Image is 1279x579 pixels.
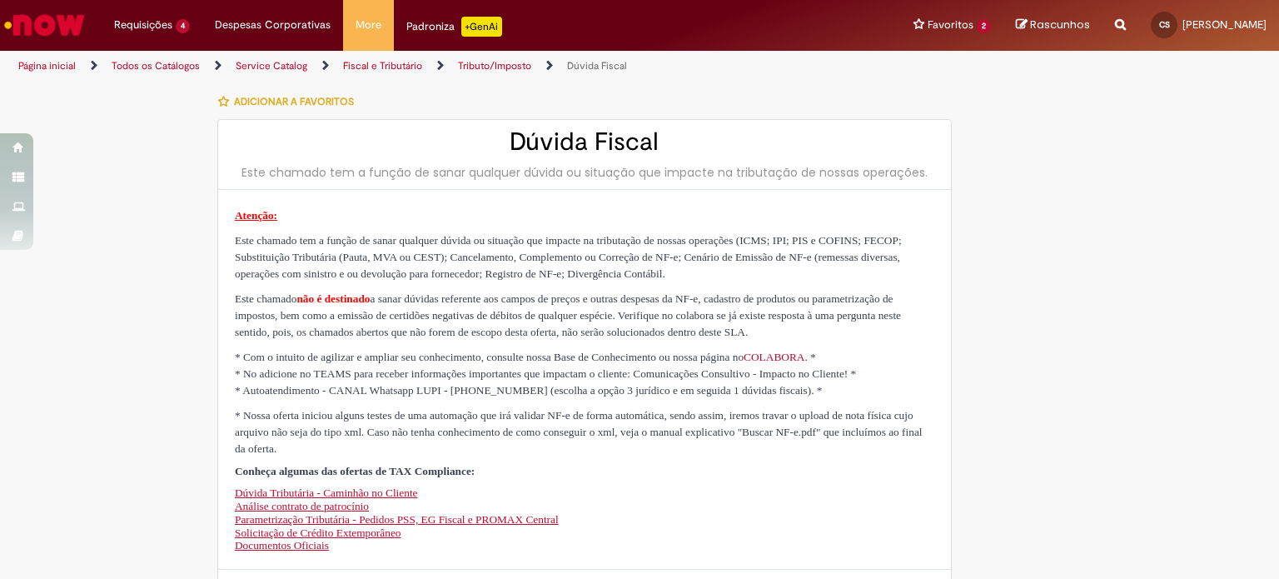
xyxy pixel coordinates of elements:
[235,465,475,477] span: Conheça algumas das ofertas de TAX Compliance:
[176,19,190,33] span: 4
[235,527,401,539] a: Solicitação de Crédito Extemporâneo
[2,8,87,42] img: ServiceNow
[461,17,502,37] p: +GenAi
[1159,19,1170,30] span: CS
[458,59,531,72] a: Tributo/Imposto
[356,17,381,33] span: More
[1030,17,1090,32] span: Rascunhos
[235,164,934,181] div: Este chamado tem a função de sanar qualquer dúvida ou situação que impacte na tributação de nossa...
[977,19,991,33] span: 2
[112,59,200,72] a: Todos os Catálogos
[235,367,856,380] span: * No adicione no TEAMS para receber informações importantes que impactam o cliente: Comunicações ...
[12,51,840,82] ul: Trilhas de página
[235,234,902,280] span: Este chamado tem a função de sanar qualquer dúvida ou situação que impacte na tributação de nossa...
[567,59,627,72] a: Dúvida Fiscal
[235,539,329,552] a: Documentos Oficiais
[235,409,923,455] span: * Nossa oferta iniciou alguns testes de uma automação que irá validar NF-e de forma automática, s...
[18,59,76,72] a: Página inicial
[234,95,354,108] span: Adicionar a Favoritos
[236,59,307,72] a: Service Catalog
[235,209,277,222] span: Atenção:
[235,487,418,499] a: Dúvida Tributária - Caminhão no Cliente
[235,500,369,512] a: Análise contrato de patrocínio
[235,513,559,526] a: Parametrização Tributária - Pedidos PSS, EG Fiscal e PROMAX Central
[928,17,973,33] span: Favoritos
[1182,17,1267,32] span: [PERSON_NAME]
[235,128,934,156] h2: Dúvida Fiscal
[235,384,823,397] span: * Autoatendimento - CANAL Whatsapp LUPI - [PHONE_NUMBER] (escolha a opção 3 jurídico e em seguida...
[1016,17,1090,33] a: Rascunhos
[296,292,370,305] span: não é destinado
[235,292,901,338] span: Este chamado a sanar dúvidas referente aos campos de preços e outras despesas da NF-e, cadastro d...
[215,17,331,33] span: Despesas Corporativas
[343,59,422,72] a: Fiscal e Tributário
[217,84,363,119] button: Adicionar a Favoritos
[406,17,502,37] div: Padroniza
[114,17,172,33] span: Requisições
[744,351,804,363] a: COLABORA
[235,351,816,363] span: * Com o intuito de agilizar e ampliar seu conhecimento, consulte nossa Base de Conhecimento ou no...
